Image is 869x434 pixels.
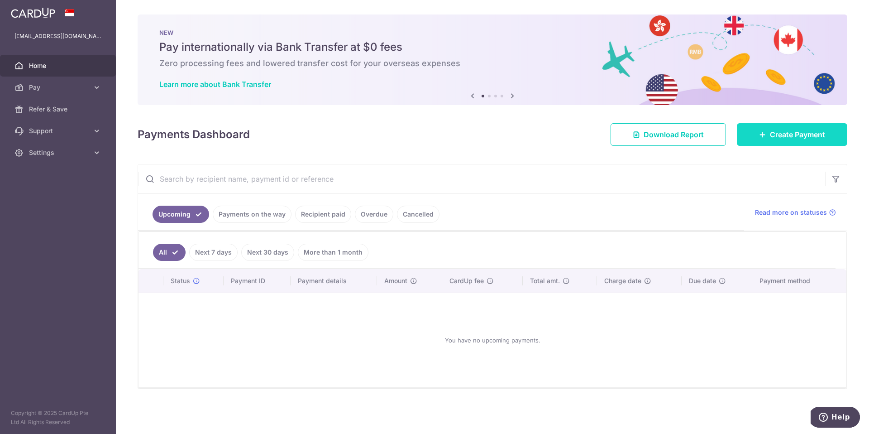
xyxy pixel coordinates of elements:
a: Payments on the way [213,206,291,223]
a: Learn more about Bank Transfer [159,80,271,89]
a: Next 30 days [241,244,294,261]
img: Bank transfer banner [138,14,847,105]
a: Create Payment [737,123,847,146]
h5: Pay internationally via Bank Transfer at $0 fees [159,40,826,54]
span: Help [21,6,39,14]
a: Overdue [355,206,393,223]
div: You have no upcoming payments. [149,300,836,380]
span: Refer & Save [29,105,89,114]
span: Read more on statuses [755,208,827,217]
a: Recipient paid [295,206,351,223]
a: All [153,244,186,261]
span: CardUp fee [449,276,484,285]
span: Create Payment [770,129,825,140]
h6: Zero processing fees and lowered transfer cost for your overseas expenses [159,58,826,69]
iframe: Opens a widget where you can find more information [811,407,860,429]
span: Support [29,126,89,135]
span: Charge date [604,276,641,285]
a: Upcoming [153,206,209,223]
a: Download Report [611,123,726,146]
span: Total amt. [530,276,560,285]
span: Status [171,276,190,285]
span: Pay [29,83,89,92]
span: Home [29,61,89,70]
a: Read more on statuses [755,208,836,217]
p: NEW [159,29,826,36]
span: Due date [689,276,716,285]
img: CardUp [11,7,55,18]
th: Payment ID [224,269,291,293]
a: Next 7 days [189,244,238,261]
span: Settings [29,148,89,157]
span: Download Report [644,129,704,140]
h4: Payments Dashboard [138,126,250,143]
a: More than 1 month [298,244,368,261]
span: Amount [384,276,407,285]
input: Search by recipient name, payment id or reference [138,164,825,193]
th: Payment method [752,269,846,293]
a: Cancelled [397,206,439,223]
th: Payment details [291,269,377,293]
p: [EMAIL_ADDRESS][DOMAIN_NAME] [14,32,101,41]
